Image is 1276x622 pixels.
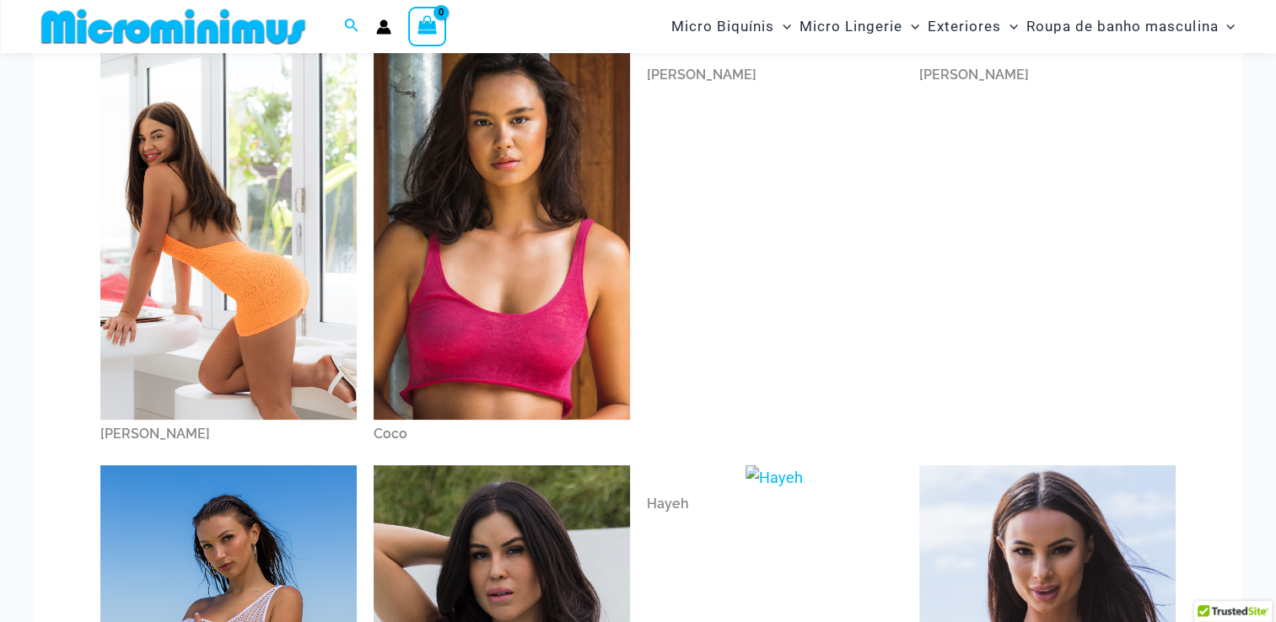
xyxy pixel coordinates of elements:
img: Coco [374,35,630,419]
a: Dion[PERSON_NAME] [647,35,903,89]
a: Emma[PERSON_NAME] [919,35,1176,89]
font: Roupa de banho masculina [1026,18,1218,35]
font: Micro Biquínis [671,18,774,35]
div: [PERSON_NAME] [919,61,1176,89]
a: Amy[PERSON_NAME] [100,35,357,448]
a: Link do ícone de pesquisa [344,16,359,37]
img: Hayeh [746,465,803,491]
a: Micro LingerieMenu ToggleMenu Alternar [795,5,923,48]
a: Micro BiquínisMenu ToggleMenu Alternar [667,5,795,48]
div: [PERSON_NAME] [100,420,357,448]
a: Link do ícone da conta [376,19,391,35]
a: CocoCoco [374,35,630,448]
a: Ver carrinho de compras, vazio [408,7,447,46]
div: Coco [374,420,630,448]
img: LOGOTIPO DA LOJA MM PLANO [35,8,312,46]
a: HayehHayeh [647,465,903,519]
div: [PERSON_NAME] [647,61,903,89]
span: Menu Alternar [1218,5,1235,48]
font: Exteriores [928,18,1001,35]
a: Roupa de banho masculinaMenu ToggleMenu Alternar [1022,5,1239,48]
a: ExterioresMenu ToggleMenu Alternar [923,5,1022,48]
span: Menu Alternar [902,5,919,48]
img: Amy [100,35,357,420]
div: Hayeh [647,490,903,518]
font: Micro Lingerie [800,18,902,35]
nav: Navegação do site [665,3,1242,51]
span: Menu Alternar [774,5,791,48]
span: Menu Alternar [1001,5,1018,48]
